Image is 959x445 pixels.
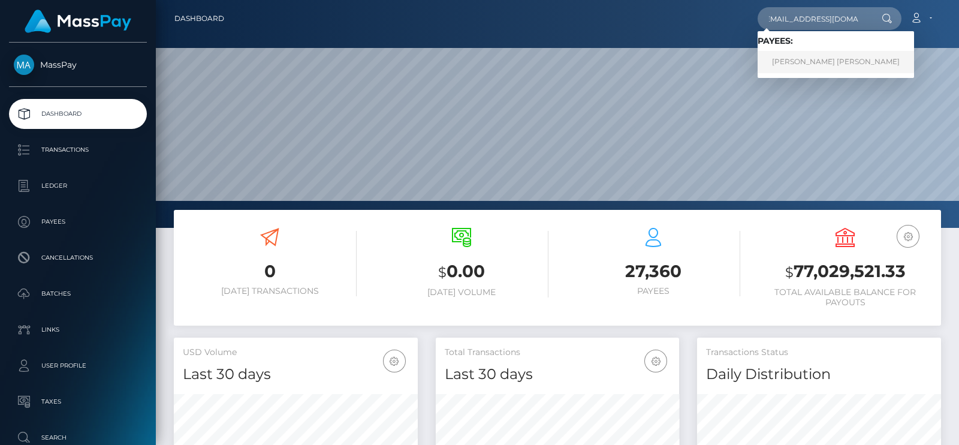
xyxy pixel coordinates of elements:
[445,364,671,385] h4: Last 30 days
[9,351,147,381] a: User Profile
[14,55,34,75] img: MassPay
[438,264,447,281] small: $
[758,260,932,284] h3: 77,029,521.33
[758,36,914,46] h6: Payees:
[375,287,548,297] h6: [DATE] Volume
[758,7,870,30] input: Search...
[9,243,147,273] a: Cancellations
[183,260,357,283] h3: 0
[14,177,142,195] p: Ledger
[14,213,142,231] p: Payees
[174,6,224,31] a: Dashboard
[14,285,142,303] p: Batches
[14,249,142,267] p: Cancellations
[183,347,409,359] h5: USD Volume
[785,264,794,281] small: $
[566,260,740,283] h3: 27,360
[14,393,142,411] p: Taxes
[706,364,932,385] h4: Daily Distribution
[9,59,147,70] span: MassPay
[758,287,932,308] h6: Total Available Balance for Payouts
[183,286,357,296] h6: [DATE] Transactions
[9,171,147,201] a: Ledger
[14,105,142,123] p: Dashboard
[9,99,147,129] a: Dashboard
[14,357,142,375] p: User Profile
[25,10,131,33] img: MassPay Logo
[9,315,147,345] a: Links
[706,347,932,359] h5: Transactions Status
[14,141,142,159] p: Transactions
[9,279,147,309] a: Batches
[445,347,671,359] h5: Total Transactions
[375,260,548,284] h3: 0.00
[566,286,740,296] h6: Payees
[758,51,914,73] a: [PERSON_NAME] [PERSON_NAME]
[9,207,147,237] a: Payees
[9,135,147,165] a: Transactions
[183,364,409,385] h4: Last 30 days
[9,387,147,417] a: Taxes
[14,321,142,339] p: Links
